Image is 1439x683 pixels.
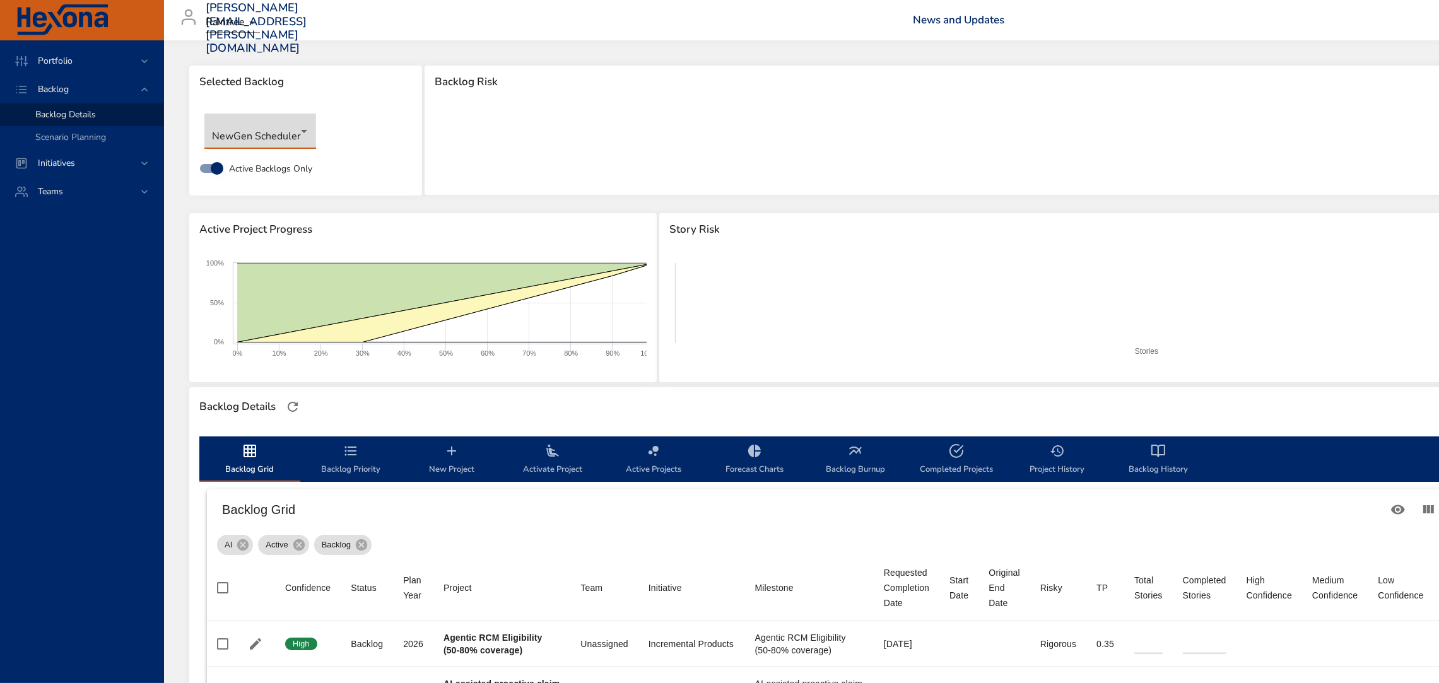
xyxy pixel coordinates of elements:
[308,443,394,477] span: Backlog Priority
[1378,573,1423,603] div: Sort
[314,539,358,551] span: Backlog
[28,157,85,169] span: Initiatives
[949,573,968,603] div: Start Date
[403,573,423,603] div: Sort
[1134,573,1163,603] div: Sort
[1134,573,1163,603] div: Total Stories
[314,535,372,555] div: Backlog
[580,580,602,595] div: Team
[35,131,106,143] span: Scenario Planning
[356,349,370,357] text: 30%
[409,443,495,477] span: New Project
[217,539,240,551] span: AI
[606,349,620,357] text: 90%
[510,443,596,477] span: Activate Project
[755,580,794,595] div: Sort
[351,638,383,650] div: Backlog
[1040,638,1076,650] div: Rigorous
[1096,580,1108,595] div: Sort
[403,573,423,603] div: Plan Year
[580,638,628,650] div: Unassigned
[314,349,328,357] text: 20%
[15,4,110,36] img: Hexona
[913,13,1004,27] a: News and Updates
[580,580,602,595] div: Sort
[351,580,377,595] div: Status
[28,185,73,197] span: Teams
[1096,580,1114,595] span: TP
[1096,580,1108,595] div: TP
[712,443,797,477] span: Forecast Charts
[755,580,864,595] span: Milestone
[1040,580,1062,595] div: Sort
[28,55,83,67] span: Portfolio
[1115,443,1201,477] span: Backlog History
[443,580,560,595] span: Project
[204,114,316,149] div: NewGen Scheduler
[580,580,628,595] span: Team
[1014,443,1100,477] span: Project History
[649,580,682,595] div: Initiative
[755,580,794,595] div: Milestone
[222,499,1383,520] h6: Backlog Grid
[199,76,412,88] span: Selected Backlog
[884,565,929,610] span: Requested Completion Date
[1183,573,1226,603] div: Sort
[564,349,578,357] text: 80%
[813,443,898,477] span: Backlog Burnup
[913,443,999,477] span: Completed Projects
[649,638,735,650] div: Incremental Products
[443,580,472,595] div: Sort
[246,634,265,653] button: Edit Project Details
[258,539,295,551] span: Active
[1135,347,1158,356] text: Stories
[214,338,224,346] text: 0%
[233,349,243,357] text: 0%
[1040,580,1076,595] span: Risky
[884,638,929,650] div: [DATE]
[1247,573,1292,603] div: High Confidence
[397,349,411,357] text: 40%
[285,638,317,650] span: High
[649,580,682,595] div: Sort
[1096,638,1114,650] div: 0.35
[273,349,286,357] text: 10%
[1040,580,1062,595] div: Risky
[439,349,453,357] text: 50%
[989,565,1020,610] div: Original End Date
[989,565,1020,610] div: Sort
[403,638,423,650] div: 2026
[283,397,302,416] button: Refresh Page
[611,443,696,477] span: Active Projects
[649,580,735,595] span: Initiative
[949,573,968,603] div: Sort
[196,397,279,417] div: Backlog Details
[206,259,224,267] text: 100%
[351,580,383,595] span: Status
[206,13,260,33] div: Raintree
[229,162,312,175] span: Active Backlogs Only
[1312,573,1358,603] div: Medium Confidence
[285,580,331,595] div: Confidence
[1183,573,1226,603] div: Completed Stories
[640,349,658,357] text: 100%
[35,108,96,120] span: Backlog Details
[258,535,308,555] div: Active
[285,580,331,595] div: Sort
[28,83,79,95] span: Backlog
[206,1,307,55] h3: [PERSON_NAME][EMAIL_ADDRESS][PERSON_NAME][DOMAIN_NAME]
[207,443,293,477] span: Backlog Grid
[199,223,647,236] span: Active Project Progress
[884,565,929,610] div: Sort
[522,349,536,357] text: 70%
[1378,573,1423,603] div: Low Confidence
[351,580,377,595] div: Sort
